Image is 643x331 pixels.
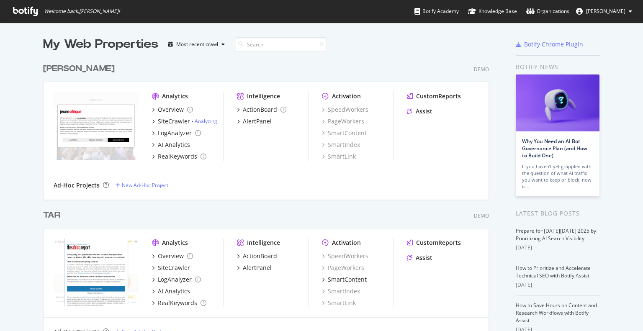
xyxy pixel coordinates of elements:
a: PageWorkers [322,117,364,126]
div: Botify Academy [414,7,459,15]
a: ActionBoard [237,105,286,114]
div: New Ad-Hoc Project [122,182,168,189]
div: Botify Chrome Plugin [524,40,583,49]
div: LogAnalyzer [158,275,192,284]
div: TAR [43,209,60,221]
div: Activation [332,239,361,247]
div: Most recent crawl [176,42,218,47]
a: How to Save Hours on Content and Research Workflows with Botify Assist [516,302,597,324]
img: Project Slot2 [54,239,139,306]
a: SiteCrawler [152,264,190,272]
a: TAR [43,209,64,221]
div: Analytics [162,92,188,100]
a: SmartContent [322,275,367,284]
div: Intelligence [247,92,280,100]
a: SpeedWorkers [322,252,368,260]
div: AI Analytics [158,141,190,149]
a: AI Analytics [152,141,190,149]
button: [PERSON_NAME] [569,5,639,18]
a: Botify Chrome Plugin [516,40,583,49]
a: AlertPanel [237,264,272,272]
div: CustomReports [416,239,461,247]
a: SmartIndex [322,141,360,149]
a: ActionBoard [237,252,277,260]
div: ActionBoard [243,105,277,114]
a: LogAnalyzer [152,275,201,284]
div: AlertPanel [243,264,272,272]
div: Demo [474,212,489,219]
div: Activation [332,92,361,100]
a: SmartLink [322,152,356,161]
a: How to Prioritize and Accelerate Technical SEO with Botify Assist [516,264,591,279]
a: SiteCrawler- Analyzing [152,117,217,126]
div: CustomReports [416,92,461,100]
div: [DATE] [516,281,600,289]
div: Latest Blog Posts [516,209,600,218]
div: AI Analytics [158,287,190,295]
a: [PERSON_NAME] [43,63,118,75]
a: LogAnalyzer [152,129,201,137]
a: SmartContent [322,129,367,137]
span: Welcome back, [PERSON_NAME] ! [44,8,120,15]
a: Assist [407,254,432,262]
button: Most recent crawl [165,38,228,51]
a: Why You Need an AI Bot Governance Plan (and How to Build One) [522,138,587,159]
div: SiteCrawler [158,117,190,126]
a: Assist [407,107,432,115]
div: Overview [158,252,184,260]
a: SmartLink [322,299,356,307]
div: Analytics [162,239,188,247]
a: CustomReports [407,239,461,247]
div: RealKeywords [158,152,197,161]
img: - JA [54,92,139,160]
div: AlertPanel [243,117,272,126]
a: SpeedWorkers [322,105,368,114]
a: RealKeywords [152,299,206,307]
a: Prepare for [DATE][DATE] 2025 by Prioritizing AI Search Visibility [516,227,596,242]
div: SmartContent [328,275,367,284]
a: AlertPanel [237,117,272,126]
div: LogAnalyzer [158,129,192,137]
div: Knowledge Base [468,7,517,15]
div: Assist [416,107,432,115]
a: Analyzing [195,118,217,125]
div: Demo [474,66,489,73]
div: Intelligence [247,239,280,247]
div: If you haven’t yet grappled with the question of what AI traffic you want to keep or block, now is… [522,163,593,190]
div: SiteCrawler [158,264,190,272]
div: RealKeywords [158,299,197,307]
div: [DATE] [516,244,600,251]
div: ActionBoard [243,252,277,260]
a: Overview [152,252,193,260]
div: Overview [158,105,184,114]
a: CustomReports [407,92,461,100]
div: - [192,118,217,125]
span: frederic Devigne [586,8,625,15]
input: Search [235,37,327,52]
div: Organizations [526,7,569,15]
img: Why You Need an AI Bot Governance Plan (and How to Build One) [516,74,599,131]
a: Overview [152,105,193,114]
a: SmartIndex [322,287,360,295]
a: PageWorkers [322,264,364,272]
a: New Ad-Hoc Project [116,182,168,189]
div: Botify news [516,62,600,72]
div: Ad-Hoc Projects [54,181,100,190]
a: RealKeywords [152,152,206,161]
div: My Web Properties [43,36,158,53]
div: [PERSON_NAME] [43,63,115,75]
div: Assist [416,254,432,262]
a: AI Analytics [152,287,190,295]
